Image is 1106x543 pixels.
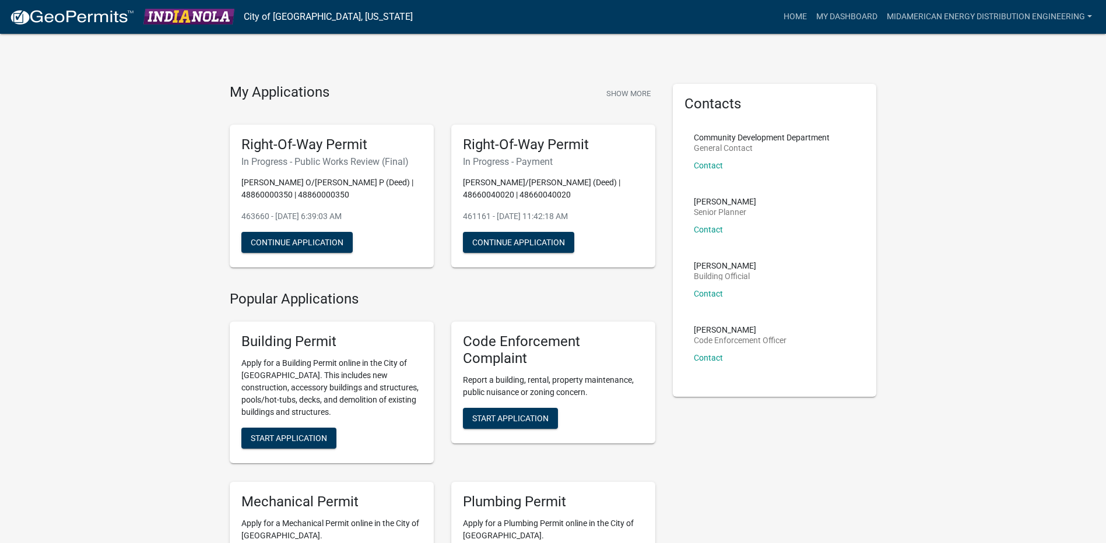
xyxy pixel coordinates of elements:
p: Building Official [694,272,756,280]
p: [PERSON_NAME] [694,198,756,206]
p: Code Enforcement Officer [694,336,787,344]
p: Senior Planner [694,208,756,216]
a: MidAmerican Energy Distribution Engineering [882,6,1097,28]
a: Contact [694,353,723,362]
h5: Contacts [684,96,865,112]
p: [PERSON_NAME] O/[PERSON_NAME] P (Deed) | 48860000350 | 48860000350 [241,177,422,201]
button: Continue Application [241,232,353,253]
p: Apply for a Mechanical Permit online in the City of [GEOGRAPHIC_DATA]. [241,517,422,542]
button: Start Application [241,428,336,449]
p: 463660 - [DATE] 6:39:03 AM [241,210,422,223]
button: Continue Application [463,232,574,253]
span: Start Application [251,433,327,443]
p: General Contact [694,144,830,152]
h5: Right-Of-Way Permit [241,136,422,153]
h6: In Progress - Payment [463,156,644,167]
a: City of [GEOGRAPHIC_DATA], [US_STATE] [244,7,413,27]
p: [PERSON_NAME]/[PERSON_NAME] (Deed) | 48660040020 | 48660040020 [463,177,644,201]
h4: My Applications [230,84,329,101]
h5: Code Enforcement Complaint [463,333,644,367]
p: [PERSON_NAME] [694,262,756,270]
a: Contact [694,289,723,298]
a: Contact [694,161,723,170]
h5: Plumbing Permit [463,493,644,510]
h4: Popular Applications [230,291,655,308]
img: City of Indianola, Iowa [143,9,234,24]
p: Apply for a Building Permit online in the City of [GEOGRAPHIC_DATA]. This includes new constructi... [241,357,422,418]
button: Show More [602,84,655,103]
p: 461161 - [DATE] 11:42:18 AM [463,210,644,223]
h5: Building Permit [241,333,422,350]
h6: In Progress - Public Works Review (Final) [241,156,422,167]
p: Apply for a Plumbing Permit online in the City of [GEOGRAPHIC_DATA]. [463,517,644,542]
a: Contact [694,225,723,234]
button: Start Application [463,408,558,429]
span: Start Application [472,413,549,422]
a: Home [779,6,812,28]
a: My Dashboard [812,6,882,28]
p: [PERSON_NAME] [694,326,787,334]
h5: Mechanical Permit [241,493,422,510]
h5: Right-Of-Way Permit [463,136,644,153]
p: Report a building, rental, property maintenance, public nuisance or zoning concern. [463,374,644,399]
p: Community Development Department [694,133,830,142]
